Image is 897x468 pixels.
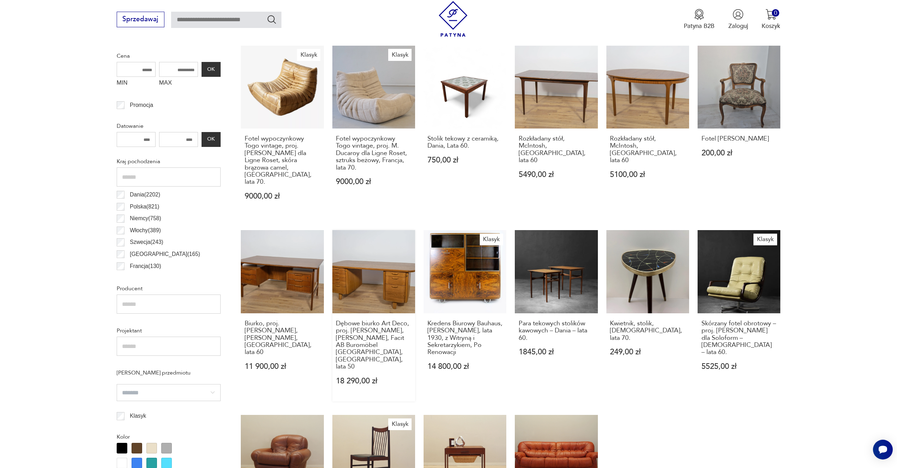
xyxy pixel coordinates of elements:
[117,326,221,335] p: Projektant
[117,17,164,23] a: Sprzedawaj
[610,320,685,342] h3: Kwietnik, stolik, [DEMOGRAPHIC_DATA], lata 70.
[245,135,320,186] h3: Fotel wypoczynkowy Togo vintage, proj. [PERSON_NAME] dla Ligne Roset, skóra brązowa camel, [GEOGR...
[762,22,780,30] p: Koszyk
[130,273,161,282] p: Czechy ( 121 )
[519,171,594,178] p: 5490,00 zł
[873,440,893,460] iframe: Smartsupp widget button
[130,214,161,223] p: Niemcy ( 758 )
[424,230,506,401] a: KlasykKredens Biurowy Bauhaus, Robert Slezák, lata 1930, z Witryną i Sekretarzykiem, Po Renowacji...
[728,9,748,30] button: Zaloguj
[117,432,221,441] p: Kolor
[684,9,715,30] a: Ikona medaluPatyna B2B
[117,12,164,27] button: Sprzedawaj
[610,348,685,356] p: 249,00 zł
[701,135,777,142] h3: Fotel [PERSON_NAME]
[701,149,777,157] p: 200,00 zł
[610,171,685,178] p: 5100,00 zł
[130,238,163,247] p: Szwecja ( 243 )
[117,77,156,90] label: MIN
[130,101,153,110] p: Promocja
[698,230,780,401] a: KlasykSkórzany fotel obrotowy – proj. Eugen Schmidt dla Soloform – Niemcy – lata 60.Skórzany fote...
[130,262,161,271] p: Francja ( 130 )
[336,178,411,186] p: 9000,00 zł
[202,132,221,147] button: OK
[519,320,594,342] h3: Para tekowych stolików kawowych – Dania – lata 60.
[336,377,411,385] p: 18 290,00 zł
[336,135,411,171] h3: Fotel wypoczynkowy Togo vintage, proj. M. Ducaroy dla Ligne Roset, sztruks beżowy, Francja, lata 70.
[701,320,777,356] h3: Skórzany fotel obrotowy – proj. [PERSON_NAME] dla Soloform – [DEMOGRAPHIC_DATA] – lata 60.
[427,320,503,356] h3: Kredens Biurowy Bauhaus, [PERSON_NAME], lata 1930, z Witryną i Sekretarzykiem, Po Renowacji
[610,135,685,164] h3: Rozkładany stół, McIntosh, [GEOGRAPHIC_DATA], lata 60
[606,46,689,217] a: Rozkładany stół, McIntosh, Wielka Brytania, lata 60Rozkładany stół, McIntosh, [GEOGRAPHIC_DATA], ...
[241,46,324,217] a: KlasykFotel wypoczynkowy Togo vintage, proj. M. Ducaroy dla Ligne Roset, skóra brązowa camel, Fra...
[117,51,221,61] p: Cena
[684,22,715,30] p: Patyna B2B
[519,135,594,164] h3: Rozkładany stół, McIntosh, [GEOGRAPHIC_DATA], lata 60
[765,9,776,20] img: Ikona koszyka
[130,411,146,421] p: Klasyk
[515,46,598,217] a: Rozkładany stół, McIntosh, Wielka Brytania, lata 60Rozkładany stół, McIntosh, [GEOGRAPHIC_DATA], ...
[435,1,471,37] img: Patyna - sklep z meblami i dekoracjami vintage
[245,320,320,356] h3: Biurko, proj. [PERSON_NAME], [PERSON_NAME], [GEOGRAPHIC_DATA], lata 60
[427,363,503,370] p: 14 800,00 zł
[701,363,777,370] p: 5525,00 zł
[684,9,715,30] button: Patyna B2B
[117,284,221,293] p: Producent
[332,46,415,217] a: KlasykFotel wypoczynkowy Togo vintage, proj. M. Ducaroy dla Ligne Roset, sztruks beżowy, Francja,...
[336,320,411,371] h3: Dębowe biurko Art Deco, proj. [PERSON_NAME], [PERSON_NAME], Facit AB Buromöbel [GEOGRAPHIC_DATA],...
[694,9,705,20] img: Ikona medalu
[130,202,159,211] p: Polska ( 821 )
[267,14,277,24] button: Szukaj
[762,9,780,30] button: 0Koszyk
[606,230,689,401] a: Kwietnik, stolik, Niemcy, lata 70.Kwietnik, stolik, [DEMOGRAPHIC_DATA], lata 70.249,00 zł
[130,250,200,259] p: [GEOGRAPHIC_DATA] ( 165 )
[117,368,221,377] p: [PERSON_NAME] przedmiotu
[241,230,324,401] a: Biurko, proj. G. Omann, Omann Jun, Dania, lata 60Biurko, proj. [PERSON_NAME], [PERSON_NAME], [GEO...
[519,348,594,356] p: 1845,00 zł
[117,157,221,166] p: Kraj pochodzenia
[130,226,161,235] p: Włochy ( 389 )
[245,363,320,370] p: 11 900,00 zł
[202,62,221,77] button: OK
[427,156,503,164] p: 750,00 zł
[117,121,221,131] p: Datowanie
[515,230,598,401] a: Para tekowych stolików kawowych – Dania – lata 60.Para tekowych stolików kawowych – Dania – lata ...
[159,77,198,90] label: MAX
[772,9,779,17] div: 0
[245,193,320,200] p: 9000,00 zł
[427,135,503,150] h3: Stolik tekowy z ceramiką, Dania, Lata 60.
[733,9,744,20] img: Ikonka użytkownika
[130,190,160,199] p: Dania ( 2202 )
[424,46,506,217] a: Stolik tekowy z ceramiką, Dania, Lata 60.Stolik tekowy z ceramiką, Dania, Lata 60.750,00 zł
[728,22,748,30] p: Zaloguj
[332,230,415,401] a: Dębowe biurko Art Deco, proj. Gunnar Ericsson, Atvidaberg, Facit AB Buromöbel Zurich, Szwajcaria,...
[698,46,780,217] a: Fotel ludwik tronFotel [PERSON_NAME]200,00 zł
